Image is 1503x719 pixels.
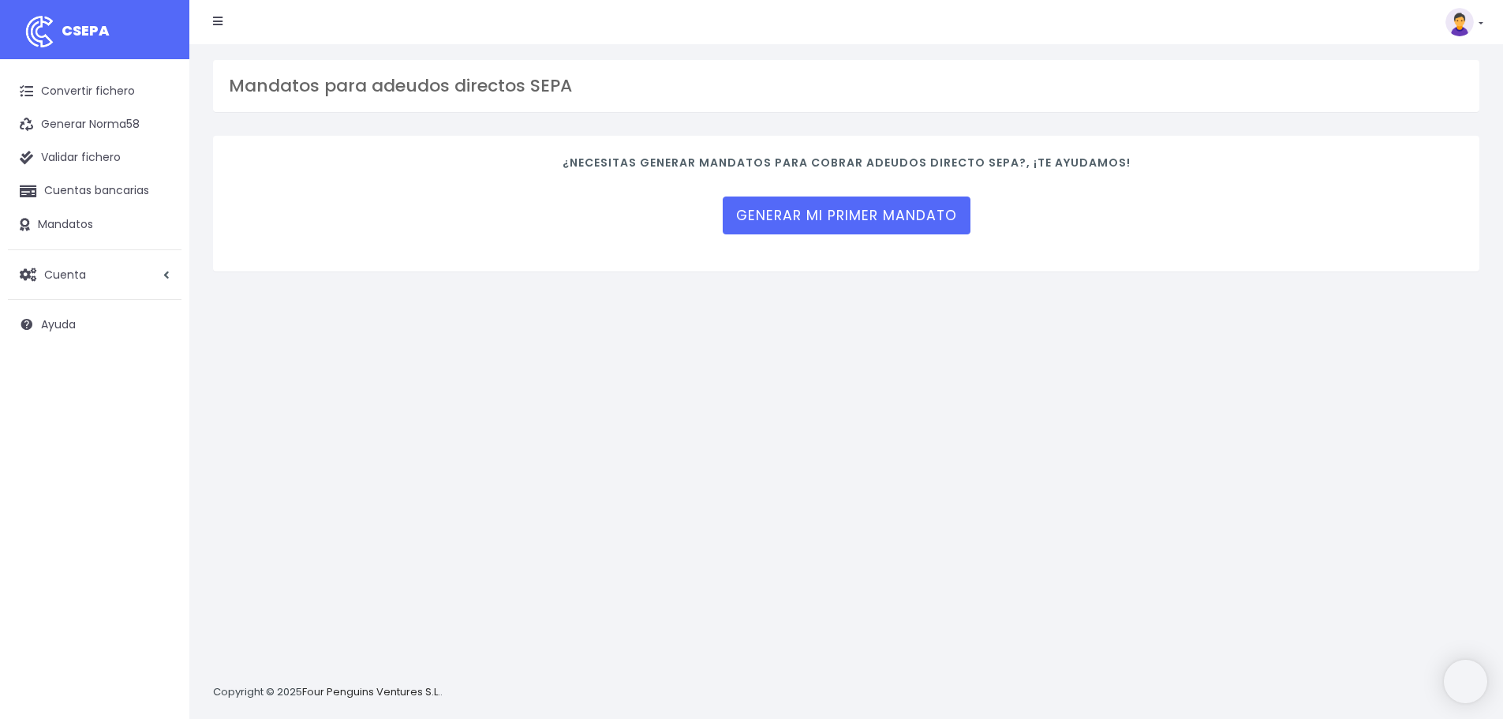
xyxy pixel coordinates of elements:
[44,266,86,282] span: Cuenta
[8,174,181,208] a: Cuentas bancarias
[8,75,181,108] a: Convertir fichero
[41,316,76,332] span: Ayuda
[8,258,181,291] a: Cuenta
[234,156,1459,234] div: ¿Necesitas generar mandatos para cobrar adeudos directo SEPA?, ¡Te ayudamos!
[20,12,59,51] img: logo
[8,308,181,341] a: Ayuda
[1445,8,1474,36] img: profile
[229,76,1464,96] h3: Mandatos para adeudos directos SEPA
[8,108,181,141] a: Generar Norma58
[8,141,181,174] a: Validar fichero
[8,208,181,242] a: Mandatos
[723,197,970,234] a: Generar mi primer mandato
[62,21,110,40] span: CSEPA
[302,684,440,699] a: Four Penguins Ventures S.L.
[213,684,443,701] p: Copyright © 2025 .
